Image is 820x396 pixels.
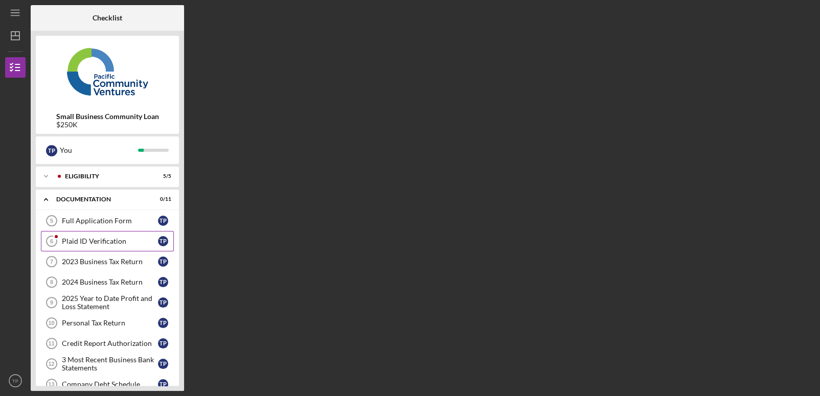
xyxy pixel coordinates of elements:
tspan: 11 [48,340,54,346]
text: TP [12,378,18,384]
a: 13Company Debt ScheduleTP [41,374,174,394]
tspan: 5 [50,218,53,224]
div: T P [158,257,168,267]
a: 11Credit Report AuthorizationTP [41,333,174,354]
div: T P [158,338,168,348]
div: Documentation [56,196,146,202]
div: 5 / 5 [153,173,171,179]
img: Product logo [36,41,179,102]
a: 92025 Year to Date Profit and Loss StatementTP [41,292,174,313]
b: Small Business Community Loan [56,112,159,121]
button: TP [5,370,26,391]
div: 0 / 11 [153,196,171,202]
a: 5Full Application FormTP [41,211,174,231]
tspan: 8 [50,279,53,285]
div: 2023 Business Tax Return [62,258,158,266]
div: 2025 Year to Date Profit and Loss Statement [62,294,158,311]
a: 72023 Business Tax ReturnTP [41,251,174,272]
tspan: 7 [50,259,53,265]
div: $250K [56,121,159,129]
div: T P [46,145,57,156]
div: T P [158,277,168,287]
div: Credit Report Authorization [62,339,158,347]
tspan: 12 [48,361,54,367]
tspan: 13 [48,381,54,387]
div: T P [158,216,168,226]
div: T P [158,236,168,246]
div: 2024 Business Tax Return [62,278,158,286]
div: Eligibility [65,173,146,179]
div: T P [158,379,168,389]
div: 3 Most Recent Business Bank Statements [62,356,158,372]
div: T P [158,359,168,369]
div: T P [158,297,168,308]
a: 123 Most Recent Business Bank StatementsTP [41,354,174,374]
div: You [60,142,138,159]
a: 82024 Business Tax ReturnTP [41,272,174,292]
tspan: 9 [50,299,53,306]
div: Company Debt Schedule [62,380,158,388]
a: 6Plaid ID VerificationTP [41,231,174,251]
div: T P [158,318,168,328]
div: Personal Tax Return [62,319,158,327]
div: Plaid ID Verification [62,237,158,245]
div: Full Application Form [62,217,158,225]
tspan: 6 [50,238,53,244]
a: 10Personal Tax ReturnTP [41,313,174,333]
b: Checklist [93,14,122,22]
tspan: 10 [48,320,54,326]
